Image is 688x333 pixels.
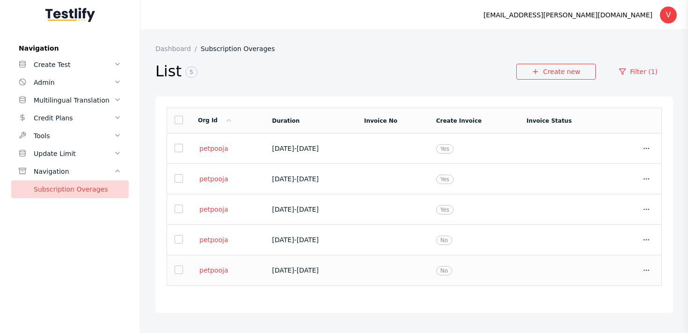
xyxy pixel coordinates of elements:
[34,59,114,70] div: Create Test
[34,95,114,106] div: Multilingual Translation
[516,64,596,80] a: Create new
[155,45,201,52] a: Dashboard
[436,205,454,215] span: Yes
[34,130,114,141] div: Tools
[264,108,357,133] td: Duration
[436,144,454,154] span: Yes
[198,266,229,274] a: petpooja
[34,184,121,195] div: Subscription Overages
[603,64,673,80] a: Filter (1)
[185,67,198,78] span: 5
[11,180,129,198] a: Subscription Overages
[201,45,282,52] a: Subscription Overages
[11,44,129,52] label: Navigation
[364,118,397,124] a: Invoice No
[155,62,516,81] h2: List
[198,117,233,124] a: Org Id
[272,236,319,244] span: [DATE] - [DATE]
[45,7,95,22] img: Testlify - Backoffice
[272,145,319,152] span: [DATE] - [DATE]
[436,175,454,184] span: Yes
[198,175,229,183] a: petpooja
[34,77,114,88] div: Admin
[198,144,229,153] a: petpooja
[34,166,114,177] div: Navigation
[436,236,452,245] span: No
[198,205,229,214] a: petpooja
[272,266,319,274] span: [DATE] - [DATE]
[34,148,114,159] div: Update Limit
[436,266,452,275] span: No
[198,236,229,244] a: petpooja
[272,175,319,183] span: [DATE] - [DATE]
[483,9,652,21] div: [EMAIL_ADDRESS][PERSON_NAME][DOMAIN_NAME]
[272,206,319,213] span: [DATE] - [DATE]
[436,118,482,124] a: Create Invoice
[527,118,572,124] a: Invoice Status
[660,7,677,23] div: V
[34,112,114,124] div: Credit Plans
